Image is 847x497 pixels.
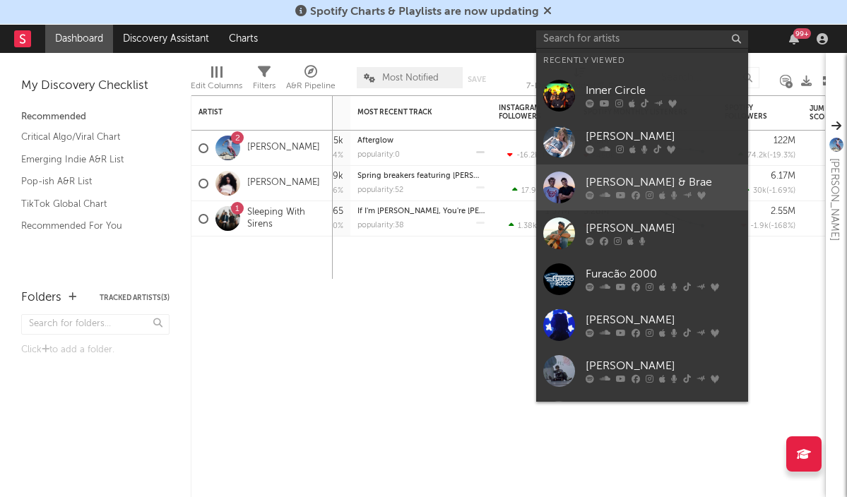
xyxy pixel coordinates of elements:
[521,187,540,195] span: 17.9k
[21,218,155,234] a: Recommended For You
[21,129,155,145] a: Critical Algo/Viral Chart
[536,302,748,348] a: [PERSON_NAME]
[21,109,170,126] div: Recommended
[536,164,748,210] a: [PERSON_NAME] & Brae
[774,136,795,145] div: 122M
[793,28,811,39] div: 99 +
[536,73,748,119] a: Inner Circle
[253,78,276,95] div: Filters
[771,172,795,181] div: 6.17M
[357,151,400,159] div: popularity: 0
[744,186,795,195] div: ( )
[826,158,843,241] div: [PERSON_NAME]
[499,104,548,121] div: Instagram Followers
[357,222,404,229] div: popularity: 38
[199,108,304,116] div: Artist
[771,222,793,230] span: -168 %
[357,208,485,215] div: If I'm James Dean, You're Audrey Hepburn - Audiotree Live Version
[327,207,343,216] div: 465
[789,33,799,44] button: 99+
[247,207,326,231] a: Sleeping With Sirens
[516,152,539,160] span: -16.2k
[21,196,155,212] a: TikTok Global Chart
[100,294,170,301] button: Tracked Artists(3)
[536,348,748,394] a: [PERSON_NAME]
[357,186,403,194] div: popularity: 52
[253,60,276,101] div: Filters
[725,104,774,121] div: Spotify Followers
[286,78,336,95] div: A&R Pipeline
[21,289,61,306] div: Folders
[586,358,741,375] div: [PERSON_NAME]
[536,119,748,164] a: [PERSON_NAME]
[586,220,741,237] div: [PERSON_NAME]
[526,60,632,101] div: 7-Day Fans Added (7-Day Fans Added)
[357,137,485,145] div: Afterglow
[536,394,748,440] a: [PERSON_NAME]
[771,207,795,216] div: 2.55M
[21,342,170,359] div: Click to add a folder.
[543,52,741,69] div: Recently Viewed
[45,25,113,53] a: Dashboard
[586,174,741,191] div: [PERSON_NAME] & Brae
[468,76,486,83] button: Save
[507,150,569,160] div: ( )
[357,172,514,180] a: Spring breakers featuring [PERSON_NAME]
[753,187,766,195] span: 30k
[21,174,155,189] a: Pop-ish A&R List
[810,104,845,121] div: Jump Score
[536,256,748,302] a: Furacão 2000
[518,222,537,230] span: 1.38k
[769,152,793,160] span: -19.3 %
[21,78,170,95] div: My Discovery Checklist
[526,78,632,95] div: 7-Day Fans Added (7-Day Fans Added)
[286,60,336,101] div: A&R Pipeline
[543,6,552,18] span: Dismiss
[586,266,741,283] div: Furacão 2000
[21,152,155,167] a: Emerging Indie A&R List
[586,312,741,329] div: [PERSON_NAME]
[357,208,620,215] a: If I'm [PERSON_NAME], You're [PERSON_NAME] - Audiotree Live Version
[21,314,170,335] input: Search for folders...
[247,177,320,189] a: [PERSON_NAME]
[512,186,569,195] div: ( )
[382,73,439,83] span: Most Notified
[247,142,320,154] a: [PERSON_NAME]
[191,60,242,101] div: Edit Columns
[769,187,793,195] span: -1.69 %
[747,152,767,160] span: 74.2k
[536,210,748,256] a: [PERSON_NAME]
[310,6,539,18] span: Spotify Charts & Playlists are now updating
[738,150,795,160] div: ( )
[586,83,741,100] div: Inner Circle
[219,25,268,53] a: Charts
[357,137,393,145] a: Afterglow
[586,128,741,145] div: [PERSON_NAME]
[536,30,748,48] input: Search for artists
[357,108,463,116] div: Most Recent Track
[191,78,242,95] div: Edit Columns
[750,222,769,230] span: -1.9k
[357,172,485,180] div: Spring breakers featuring kesha
[509,221,569,230] div: ( )
[113,25,219,53] a: Discovery Assistant
[741,221,795,230] div: ( )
